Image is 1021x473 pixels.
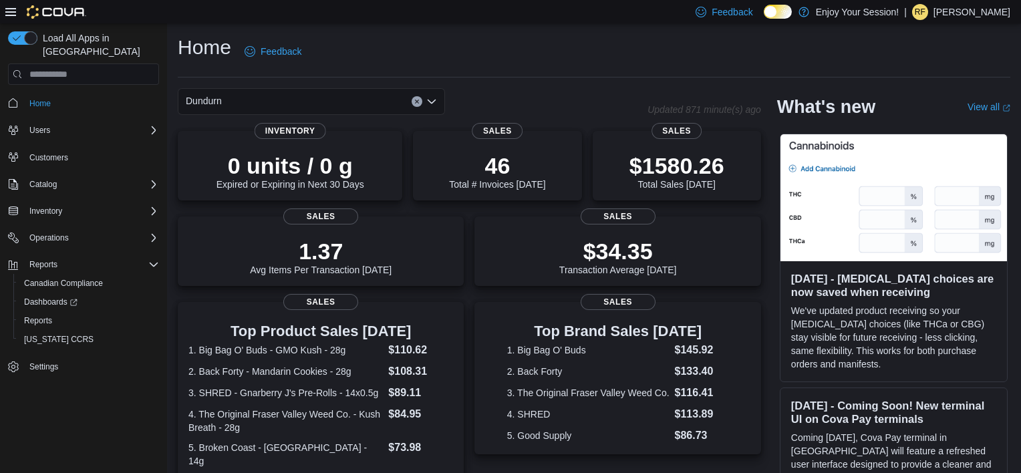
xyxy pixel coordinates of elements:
dd: $84.95 [388,406,453,422]
button: Users [3,121,164,140]
button: Operations [24,230,74,246]
p: Updated 871 minute(s) ago [647,104,761,115]
span: Canadian Compliance [24,278,103,289]
dd: $108.31 [388,363,453,379]
button: Catalog [3,175,164,194]
dd: $116.41 [675,385,729,401]
span: Home [29,98,51,109]
dt: 3. The Original Fraser Valley Weed Co. [507,386,670,400]
span: Customers [29,152,68,163]
dt: 4. SHRED [507,408,670,421]
p: Enjoy Your Session! [816,4,899,20]
button: Reports [24,257,63,273]
dt: 5. Broken Coast - [GEOGRAPHIC_DATA] - 14g [188,441,383,468]
p: We've updated product receiving so your [MEDICAL_DATA] choices (like THCa or CBG) stay visible fo... [791,304,996,371]
span: Feedback [261,45,301,58]
a: Reports [19,313,57,329]
span: Sales [283,294,358,310]
span: Customers [24,149,159,166]
span: Canadian Compliance [19,275,159,291]
h3: Top Product Sales [DATE] [188,323,453,339]
a: Canadian Compliance [19,275,108,291]
svg: External link [1002,104,1010,112]
dd: $89.11 [388,385,453,401]
span: Sales [581,294,655,310]
dt: 2. Back Forty - Mandarin Cookies - 28g [188,365,383,378]
span: [US_STATE] CCRS [24,334,94,345]
span: Sales [283,208,358,224]
span: Catalog [24,176,159,192]
p: $1580.26 [629,152,724,179]
span: Dundurn [186,93,222,109]
span: Sales [472,123,523,139]
span: Dashboards [19,294,159,310]
p: 1.37 [250,238,392,265]
dt: 5. Good Supply [507,429,670,442]
div: Avg Items Per Transaction [DATE] [250,238,392,275]
span: Settings [29,361,58,372]
dt: 1. Big Bag O' Buds - GMO Kush - 28g [188,343,383,357]
span: Washington CCRS [19,331,159,347]
dt: 3. SHRED - Gnarberry J's Pre-Rolls - 14x0.5g [188,386,383,400]
span: Users [24,122,159,138]
span: Reports [19,313,159,329]
button: Catalog [24,176,62,192]
dt: 2. Back Forty [507,365,670,378]
span: Users [29,125,50,136]
span: Inventory [255,123,326,139]
input: Dark Mode [764,5,792,19]
h3: Top Brand Sales [DATE] [507,323,729,339]
div: Expired or Expiring in Next 30 Days [216,152,364,190]
a: [US_STATE] CCRS [19,331,99,347]
p: | [904,4,907,20]
button: Operations [3,228,164,247]
h3: [DATE] - Coming Soon! New terminal UI on Cova Pay terminals [791,399,996,426]
span: Load All Apps in [GEOGRAPHIC_DATA] [37,31,159,58]
dd: $86.73 [675,428,729,444]
span: Inventory [24,203,159,219]
button: Canadian Compliance [13,274,164,293]
button: [US_STATE] CCRS [13,330,164,349]
span: Sales [651,123,702,139]
img: Cova [27,5,86,19]
div: Total # Invoices [DATE] [449,152,545,190]
div: Romaine Francis [912,4,928,20]
span: Operations [29,232,69,243]
p: [PERSON_NAME] [933,4,1010,20]
a: Customers [24,150,74,166]
span: Reports [24,315,52,326]
dd: $133.40 [675,363,729,379]
p: 46 [449,152,545,179]
span: Operations [24,230,159,246]
span: Reports [29,259,57,270]
div: Transaction Average [DATE] [559,238,677,275]
dd: $110.62 [388,342,453,358]
button: Settings [3,357,164,376]
button: Reports [13,311,164,330]
nav: Complex example [8,88,159,411]
dt: 1. Big Bag O' Buds [507,343,670,357]
h2: What's new [777,96,875,118]
a: Settings [24,359,63,375]
span: Dashboards [24,297,78,307]
button: Customers [3,148,164,167]
span: Home [24,94,159,111]
h1: Home [178,34,231,61]
button: Open list of options [426,96,437,107]
button: Clear input [412,96,422,107]
a: View allExternal link [968,102,1010,112]
button: Reports [3,255,164,274]
dd: $113.89 [675,406,729,422]
dd: $145.92 [675,342,729,358]
a: Feedback [239,38,307,65]
button: Inventory [24,203,67,219]
a: Dashboards [19,294,83,310]
dt: 4. The Original Fraser Valley Weed Co. - Kush Breath - 28g [188,408,383,434]
span: Feedback [712,5,752,19]
span: Catalog [29,179,57,190]
a: Dashboards [13,293,164,311]
span: Reports [24,257,159,273]
a: Home [24,96,56,112]
div: Total Sales [DATE] [629,152,724,190]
